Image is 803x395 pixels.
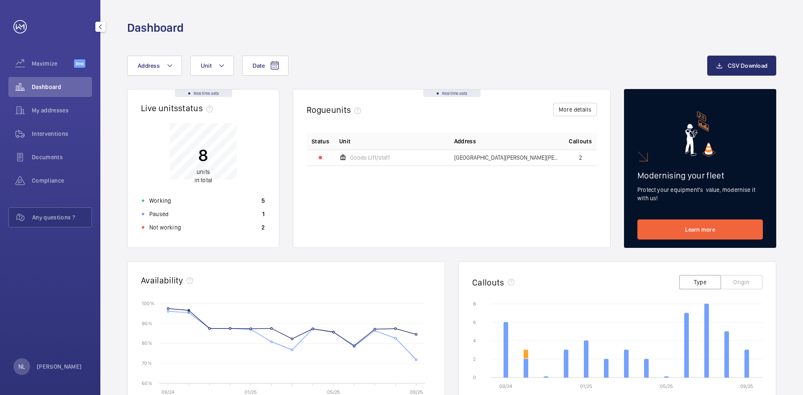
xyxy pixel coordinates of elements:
[423,89,481,97] div: Real time data
[161,389,174,395] text: 09/24
[142,340,152,346] text: 80 %
[473,319,476,325] text: 6
[473,375,476,380] text: 0
[312,137,329,145] p: Status
[32,59,74,68] span: Maximize
[261,223,265,232] p: 2
[149,223,181,232] p: Not working
[197,168,210,175] span: units
[410,389,423,395] text: 09/25
[454,137,476,145] span: Address
[141,275,183,285] h2: Availability
[253,62,265,69] span: Date
[740,383,753,389] text: 09/25
[637,219,763,240] a: Learn more
[261,196,265,205] p: 5
[32,83,92,91] span: Dashboard
[580,383,592,389] text: 01/25
[473,301,476,307] text: 8
[32,106,92,115] span: My addresses
[569,137,592,145] span: Callouts
[142,320,152,326] text: 90 %
[201,62,212,69] span: Unit
[190,56,234,76] button: Unit
[728,62,767,69] span: CSV Download
[553,103,597,116] button: More details
[142,360,152,366] text: 70 %
[175,89,232,97] div: Real time data
[127,56,182,76] button: Address
[331,104,365,115] span: units
[350,155,390,161] span: Goods Lift/staff
[178,103,216,113] span: status
[637,170,763,181] h2: Modernising your fleet
[32,153,92,161] span: Documents
[194,168,212,184] p: in total
[307,104,364,115] h2: Rogue
[149,210,169,218] p: Paused
[262,210,265,218] p: 1
[685,111,716,157] img: marketing-card.svg
[473,338,476,344] text: 4
[327,389,340,395] text: 05/25
[707,56,776,76] button: CSV Download
[721,275,762,289] button: Origin
[32,176,92,185] span: Compliance
[242,56,289,76] button: Date
[245,389,257,395] text: 01/25
[339,137,350,145] span: Unit
[18,362,25,371] p: NL
[472,277,504,288] h2: Callouts
[32,130,92,138] span: Interventions
[32,213,92,222] span: Any questions ?
[37,362,82,371] p: [PERSON_NAME]
[637,186,763,202] p: Protect your equipment's value, modernise it with us!
[194,145,212,166] p: 8
[499,383,512,389] text: 09/24
[579,155,582,161] span: 2
[679,275,721,289] button: Type
[138,62,160,69] span: Address
[142,300,154,306] text: 100 %
[473,356,476,362] text: 2
[74,59,85,68] span: Beta
[141,103,216,113] h2: Live units
[660,383,673,389] text: 05/25
[454,155,559,161] span: [GEOGRAPHIC_DATA][PERSON_NAME][PERSON_NAME] - [PERSON_NAME][GEOGRAPHIC_DATA][PERSON_NAME],
[149,196,171,205] p: Working
[127,20,184,36] h1: Dashboard
[142,380,152,386] text: 60 %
